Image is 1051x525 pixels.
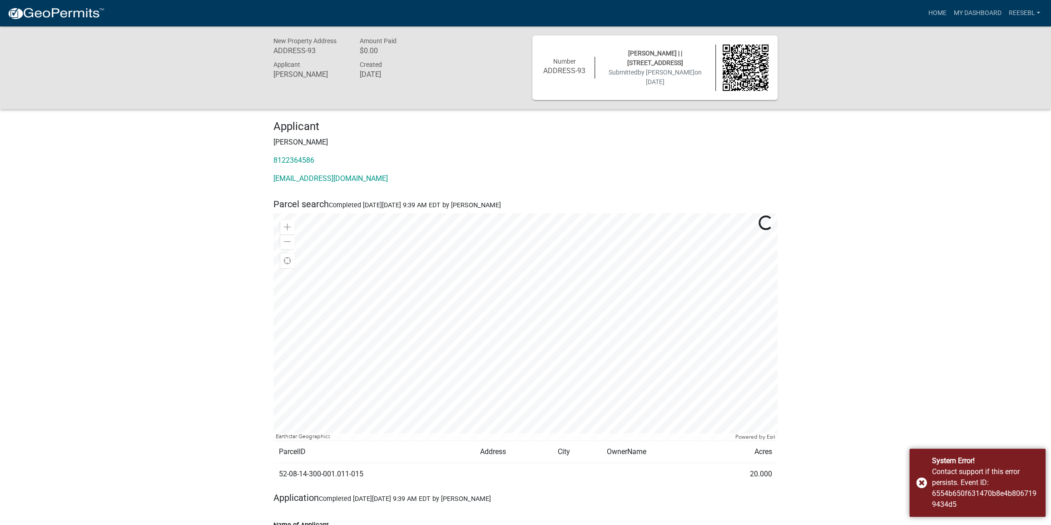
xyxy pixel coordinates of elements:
[708,463,778,485] td: 20.000
[273,463,475,485] td: 52-08-14-300-001.011-015
[273,433,733,440] div: Earthstar Geographics
[1005,5,1044,22] a: reesebl
[273,46,346,55] h6: ADDRESS-93
[329,201,501,209] span: Completed [DATE][DATE] 9:39 AM EDT by [PERSON_NAME]
[273,120,778,133] h4: Applicant
[723,45,769,91] img: QR code
[767,434,775,440] a: Esri
[638,69,694,76] span: by [PERSON_NAME]
[273,37,337,45] span: New Property Address
[360,70,432,79] h6: [DATE]
[553,58,576,65] span: Number
[273,174,388,183] a: [EMAIL_ADDRESS][DOMAIN_NAME]
[627,50,683,66] span: [PERSON_NAME] | | [STREET_ADDRESS]
[273,199,778,210] h5: Parcel search
[280,235,295,249] div: Zoom out
[541,66,588,75] h6: ADDRESS-93
[273,137,778,148] p: [PERSON_NAME]
[601,440,708,463] td: OwnerName
[733,433,778,440] div: Powered by
[280,220,295,235] div: Zoom in
[609,69,702,85] span: Submitted on [DATE]
[360,61,382,68] span: Created
[273,156,314,165] a: 8122364586
[950,5,1005,22] a: My Dashboard
[280,254,295,268] div: Find my location
[273,61,300,68] span: Applicant
[360,46,432,55] h6: $0.00
[932,466,1039,510] div: Contact support if this error persists. Event ID: 6554b650f631470b8e4b8067199434d5
[360,37,397,45] span: Amount Paid
[273,70,346,79] h6: [PERSON_NAME]
[552,440,601,463] td: City
[932,455,1039,466] div: System Error!
[273,492,778,503] h5: Application
[319,495,491,503] span: Completed [DATE][DATE] 9:39 AM EDT by [PERSON_NAME]
[708,440,778,463] td: Acres
[924,5,950,22] a: Home
[273,440,475,463] td: ParcelID
[475,440,552,463] td: Address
